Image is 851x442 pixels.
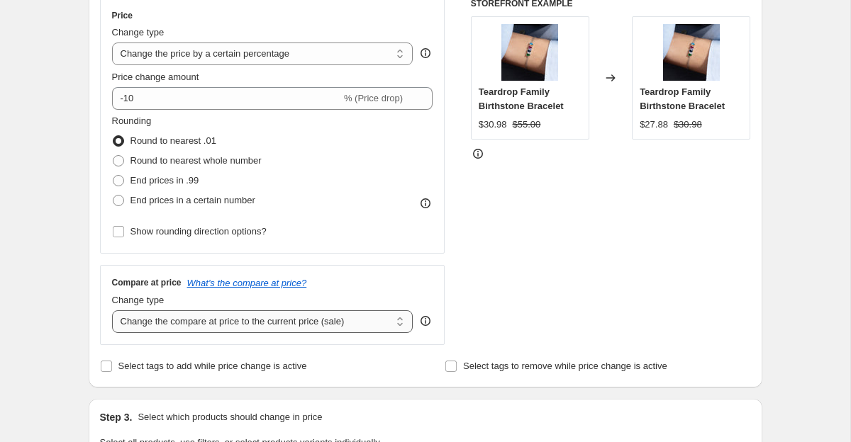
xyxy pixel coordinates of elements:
div: $27.88 [640,118,668,132]
span: Price change amount [112,72,199,82]
strike: $30.98 [674,118,702,132]
div: help [418,314,433,328]
span: Rounding [112,115,152,126]
input: -15 [112,87,341,110]
h3: Compare at price [112,277,182,288]
span: End prices in .99 [130,175,199,186]
span: Change type [112,27,165,38]
span: Show rounding direction options? [130,226,267,237]
span: Select tags to add while price change is active [118,361,307,371]
img: Basliksiz-1_0065__0000_DSC01234_0003__0017_DSC01109_80x.jpg [663,24,720,81]
div: $30.98 [479,118,507,132]
strike: $55.00 [513,118,541,132]
span: Round to nearest whole number [130,155,262,166]
span: Select tags to remove while price change is active [463,361,667,371]
p: Select which products should change in price [138,410,322,424]
span: % (Price drop) [344,93,403,103]
span: End prices in a certain number [130,195,255,205]
h2: Step 3. [100,410,133,424]
span: Teardrop Family Birthstone Bracelet [640,86,725,111]
span: Change type [112,295,165,305]
div: help [418,46,433,60]
span: Teardrop Family Birthstone Bracelet [479,86,564,111]
h3: Price [112,10,133,21]
span: Round to nearest .01 [130,135,216,146]
button: What's the compare at price? [187,278,307,288]
img: Basliksiz-1_0065__0000_DSC01234_0003__0017_DSC01109_80x.jpg [501,24,558,81]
